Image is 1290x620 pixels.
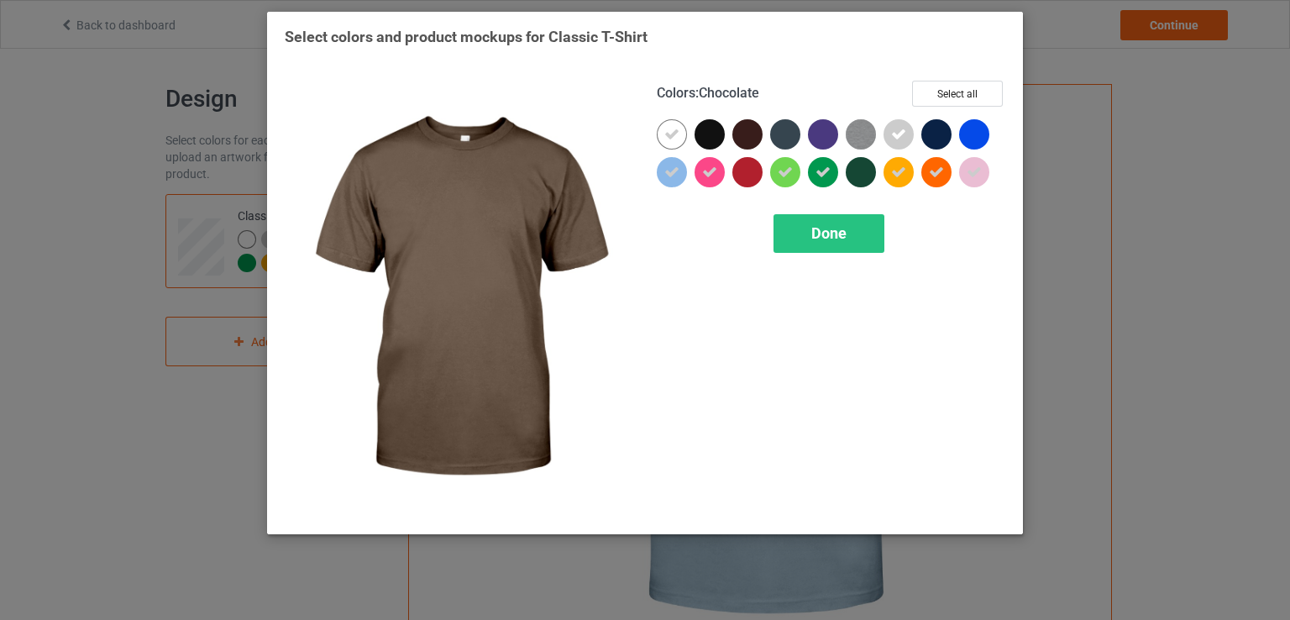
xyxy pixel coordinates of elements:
img: regular.jpg [285,81,633,517]
span: Chocolate [699,85,759,101]
span: Colors [657,85,695,101]
span: Select colors and product mockups for Classic T-Shirt [285,28,648,45]
h4: : [657,85,759,102]
span: Done [811,224,847,242]
button: Select all [912,81,1003,107]
img: heather_texture.png [846,119,876,150]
